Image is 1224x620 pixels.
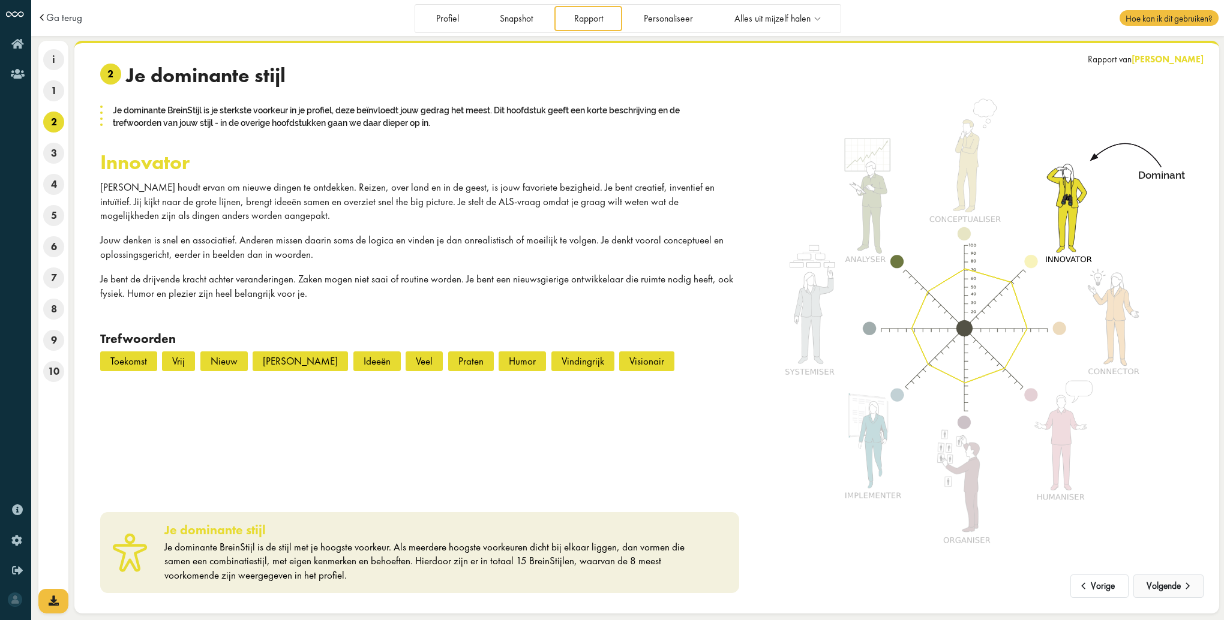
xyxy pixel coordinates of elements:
[554,6,622,31] a: Rapport
[770,97,1159,559] img: innovator
[43,205,64,226] span: 5
[43,299,64,320] span: 8
[100,64,121,85] span: 2
[625,6,713,31] a: Personaliseer
[100,233,739,262] p: Jouw denken is snel en associatief. Anderen missen daarin soms de logica en vinden je dan onreali...
[253,351,348,371] div: [PERSON_NAME]
[200,351,248,371] div: Nieuw
[619,351,674,371] div: Visionair
[100,151,739,175] h2: innovator
[481,6,553,31] a: Snapshot
[43,112,64,133] span: 2
[734,14,811,24] span: Alles uit mijzelf halen
[416,6,478,31] a: Profiel
[448,351,494,371] div: Praten
[100,180,739,223] p: [PERSON_NAME] houdt ervan om nieuwe dingen te ontdekken. Reizen, over land en in de geest, is jou...
[164,522,709,538] h3: Je dominante stijl
[715,6,839,31] a: Alles uit mijzelf halen
[43,330,64,351] span: 9
[1133,574,1204,598] button: Volgende
[43,49,64,70] span: i
[126,64,286,88] span: Je dominante stijl
[43,174,64,195] span: 4
[46,13,82,23] a: Ga terug
[43,236,64,257] span: 6
[406,351,443,371] div: Veel
[1120,10,1218,26] span: Hoe kan ik dit gebruiken?
[1070,574,1129,598] button: Vorige
[1088,53,1204,65] div: Rapport van
[1130,168,1193,183] div: Dominant
[100,272,739,301] p: Je bent de drijvende kracht achter veranderingen. Zaken mogen niet saai of routine worden. Je ben...
[43,361,64,382] span: 10
[1132,53,1204,65] span: [PERSON_NAME]
[162,351,195,371] div: Vrij
[43,267,64,288] span: 7
[43,143,64,164] span: 3
[100,351,157,371] div: Toekomst
[100,331,739,347] h3: Trefwoorden
[551,351,614,371] div: Vindingrijk
[100,103,700,130] div: Je dominante BreinStijl is je sterkste voorkeur in je profiel, deze beïnvloedt jouw gedrag het me...
[164,540,709,583] div: Je dominante BreinStijl is de stijl met je hoogste voorkeur. Als meerdere hoogste voorkeuren dich...
[43,80,64,101] span: 1
[499,351,546,371] div: Humor
[353,351,401,371] div: Ideeën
